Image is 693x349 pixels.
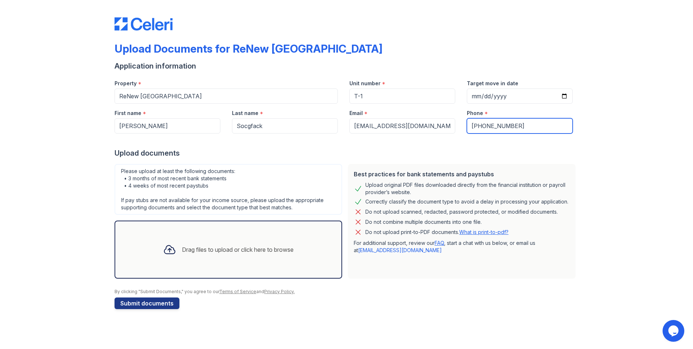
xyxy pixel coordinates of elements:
[115,42,382,55] div: Upload Documents for ReNew [GEOGRAPHIC_DATA]
[115,80,137,87] label: Property
[115,289,578,295] div: By clicking "Submit Documents," you agree to our and
[182,245,294,254] div: Drag files to upload or click here to browse
[354,170,570,178] div: Best practices for bank statements and paystubs
[467,80,518,87] label: Target move in date
[115,110,141,117] label: First name
[459,229,509,235] a: What is print-to-pdf?
[264,289,295,294] a: Privacy Policy.
[365,229,509,236] p: Do not upload print-to-PDF documents.
[115,164,342,215] div: Please upload at least the following documents: • 3 months of most recent bank statements • 4 wee...
[354,239,570,254] p: For additional support, review our , start a chat with us below, or email us at
[115,148,578,158] div: Upload documents
[115,17,173,30] img: CE_Logo_Blue-a8612792a0a2168367f1c8372b55b34899dd931a85d93a1a3d3e32e68fde9ad4.png
[663,320,686,342] iframe: chat widget
[365,218,482,226] div: Do not combine multiple documents into one file.
[349,110,363,117] label: Email
[115,61,578,71] div: Application information
[349,80,381,87] label: Unit number
[358,247,442,253] a: [EMAIL_ADDRESS][DOMAIN_NAME]
[115,297,179,309] button: Submit documents
[435,240,444,246] a: FAQ
[365,181,570,196] div: Upload original PDF files downloaded directly from the financial institution or payroll provider’...
[365,197,568,206] div: Correctly classify the document type to avoid a delay in processing your application.
[219,289,256,294] a: Terms of Service
[232,110,258,117] label: Last name
[467,110,483,117] label: Phone
[365,208,558,216] div: Do not upload scanned, redacted, password protected, or modified documents.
